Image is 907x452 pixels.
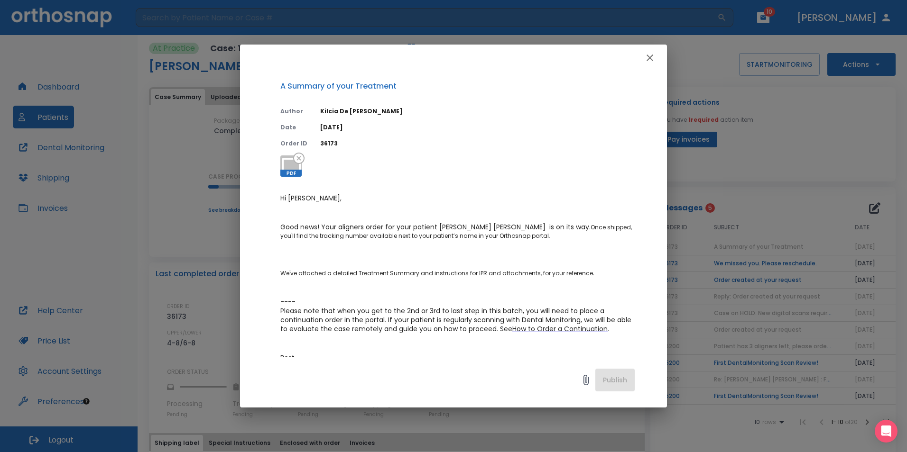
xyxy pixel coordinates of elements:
[593,268,594,278] span: .
[320,123,635,132] p: [DATE]
[512,324,608,334] span: How to Order a Continuation
[280,223,635,240] p: Once shipped, you'll find the tracking number available next to your patient’s name in your Ortho...
[280,107,309,116] p: Author
[512,325,608,333] a: How to Order a Continuation
[280,123,309,132] p: Date
[280,297,633,334] span: ---- Please note that when you get to the 2nd or 3rd to last step in this batch, you will need to...
[875,420,898,443] div: Open Intercom Messenger
[320,107,635,116] p: Kilcia De [PERSON_NAME]
[280,81,635,92] p: A Summary of your Treatment
[608,324,609,334] span: .
[320,139,635,148] p: 36173
[280,353,352,371] span: Best, The Orthosnap Team
[280,260,635,278] p: We've attached a detailed Treatment Summary and instructions for IPR and attachments, for your re...
[280,139,309,148] p: Order ID
[280,222,591,232] span: Good news! Your aligners order for your patient [PERSON_NAME] [PERSON_NAME] is on its way.
[280,170,302,177] span: PDF
[280,193,342,203] span: Hi [PERSON_NAME],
